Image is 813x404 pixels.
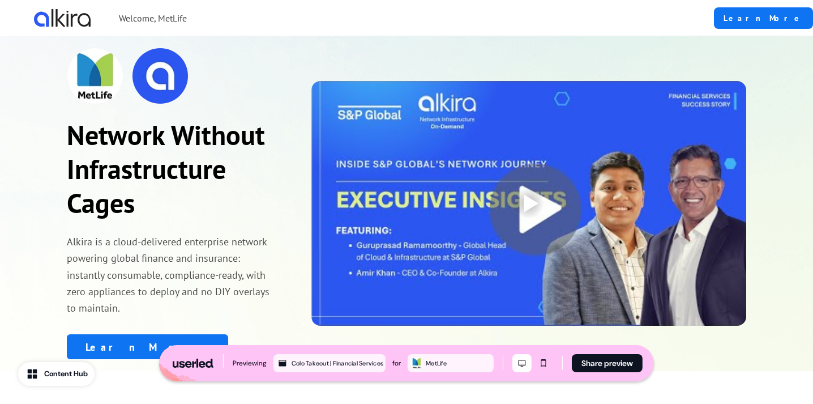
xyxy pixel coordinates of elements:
button: Mobile mode [534,354,553,372]
a: Learn More [67,334,228,359]
div: Colo Takeout | Financial Services [292,358,383,368]
p: Network Without Infrastructure Cages [67,118,280,220]
button: Desktop mode [512,354,532,372]
p: Alkira is a cloud-delivered enterprise network powering global finance and insurance: instantly c... [67,233,280,316]
div: MetLife [426,358,491,368]
p: Welcome, MetLife [119,11,187,25]
div: for [392,358,401,369]
div: Previewing [233,358,267,369]
button: Share preview [572,354,643,372]
a: Learn More [714,7,813,29]
button: Content Hub [18,362,95,386]
div: Content Hub [44,368,88,380]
